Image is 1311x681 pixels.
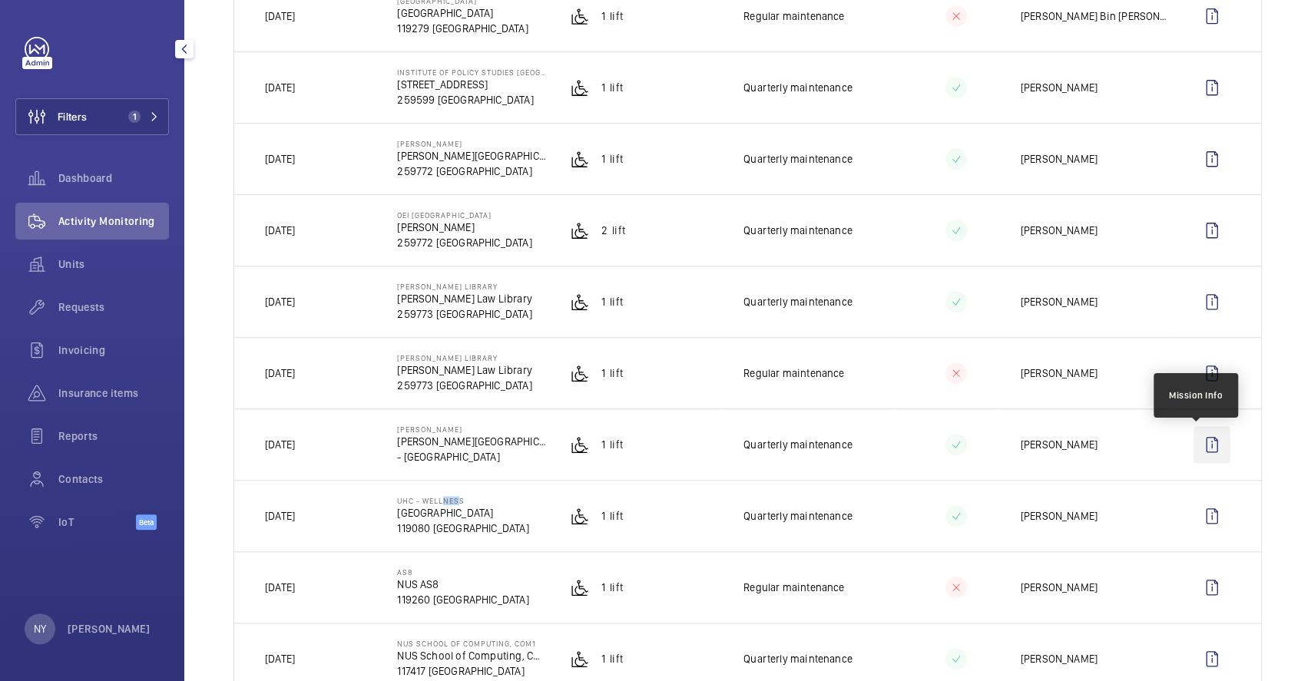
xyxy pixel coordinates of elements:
p: 119080 [GEOGRAPHIC_DATA] [397,521,528,536]
p: 119260 [GEOGRAPHIC_DATA] [397,592,528,607]
p: [DATE] [265,80,295,95]
img: platform_lift.svg [571,435,589,454]
p: [DATE] [265,580,295,595]
p: Quarterly maintenance [743,651,852,666]
p: Quarterly maintenance [743,223,852,238]
p: 259773 [GEOGRAPHIC_DATA] [397,378,532,393]
p: Quarterly maintenance [743,437,852,452]
img: platform_lift.svg [571,507,589,525]
p: 1 Lift [601,508,623,524]
button: Filters1 [15,98,169,135]
p: NUS School of Computing, COM1 [397,639,545,648]
p: Quarterly maintenance [743,80,852,95]
p: [DATE] [265,8,295,24]
p: [PERSON_NAME][GEOGRAPHIC_DATA] [397,148,545,164]
p: [DATE] [265,437,295,452]
span: Reports [58,428,169,444]
p: [PERSON_NAME] [1021,365,1097,381]
p: [PERSON_NAME] Law Library [397,362,532,378]
p: 1 Lift [601,580,623,595]
p: [PERSON_NAME] [1021,294,1097,309]
img: platform_lift.svg [571,7,589,25]
p: 119279 [GEOGRAPHIC_DATA] [397,21,528,36]
span: Dashboard [58,170,169,186]
span: Requests [58,299,169,315]
p: Quarterly maintenance [743,151,852,167]
p: 1 Lift [601,151,623,167]
p: [PERSON_NAME] [397,425,545,434]
p: 2 Lift [601,223,625,238]
p: [DATE] [265,223,295,238]
p: - [GEOGRAPHIC_DATA] [397,449,545,464]
p: [DATE] [265,151,295,167]
span: IoT [58,514,136,530]
p: [PERSON_NAME] [1021,151,1097,167]
p: Quarterly maintenance [743,294,852,309]
p: [PERSON_NAME] LIBRARY [397,353,532,362]
span: Invoicing [58,342,169,358]
p: NY [34,621,46,636]
img: platform_lift.svg [571,150,589,168]
p: UHC - WELLNESS [397,496,528,505]
img: platform_lift.svg [571,578,589,597]
span: Insurance items [58,385,169,401]
p: [PERSON_NAME] [1021,580,1097,595]
img: platform_lift.svg [571,364,589,382]
p: 1 Lift [601,651,623,666]
span: Beta [136,514,157,530]
p: [PERSON_NAME] [1021,508,1097,524]
img: platform_lift.svg [571,78,589,97]
p: [DATE] [265,508,295,524]
p: Institute of Policy Studies [GEOGRAPHIC_DATA] [397,68,545,77]
img: platform_lift.svg [571,293,589,311]
p: 1 Lift [601,437,623,452]
p: 259773 [GEOGRAPHIC_DATA] [397,306,532,322]
p: [DATE] [265,294,295,309]
span: Units [58,256,169,272]
p: [PERSON_NAME] [1021,437,1097,452]
p: [PERSON_NAME][GEOGRAPHIC_DATA] [397,434,545,449]
span: Contacts [58,471,169,487]
span: 1 [128,111,141,123]
p: 1 Lift [601,8,623,24]
div: Mission Info [1169,388,1223,402]
p: 259772 [GEOGRAPHIC_DATA] [397,164,545,179]
p: [PERSON_NAME] LIBRARY [397,282,532,291]
p: Quarterly maintenance [743,508,852,524]
p: 259772 [GEOGRAPHIC_DATA] [397,235,531,250]
p: 259599 [GEOGRAPHIC_DATA] [397,92,545,107]
img: platform_lift.svg [571,650,589,668]
p: [PERSON_NAME] [397,139,545,148]
p: Regular maintenance [743,580,844,595]
p: Regular maintenance [743,8,844,24]
p: [PERSON_NAME] [397,220,531,235]
p: NUS School of Computing, COM1 [397,648,545,663]
span: Activity Monitoring [58,213,169,229]
img: platform_lift.svg [571,221,589,240]
p: [GEOGRAPHIC_DATA] [397,505,528,521]
p: 1 Lift [601,365,623,381]
p: [GEOGRAPHIC_DATA] [397,5,528,21]
span: Filters [58,109,87,124]
p: [PERSON_NAME] [68,621,151,636]
p: AS8 [397,567,528,577]
p: [PERSON_NAME] [1021,651,1097,666]
p: [STREET_ADDRESS] [397,77,545,92]
p: [PERSON_NAME] [1021,223,1097,238]
p: Regular maintenance [743,365,844,381]
p: 117417 [GEOGRAPHIC_DATA] [397,663,545,679]
p: OEI [GEOGRAPHIC_DATA] [397,210,531,220]
p: [DATE] [265,651,295,666]
p: 1 Lift [601,294,623,309]
p: NUS AS8 [397,577,528,592]
p: 1 Lift [601,80,623,95]
p: [PERSON_NAME] [1021,80,1097,95]
p: [PERSON_NAME] Law Library [397,291,532,306]
p: [PERSON_NAME] Bin [PERSON_NAME] [1021,8,1169,24]
p: [DATE] [265,365,295,381]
